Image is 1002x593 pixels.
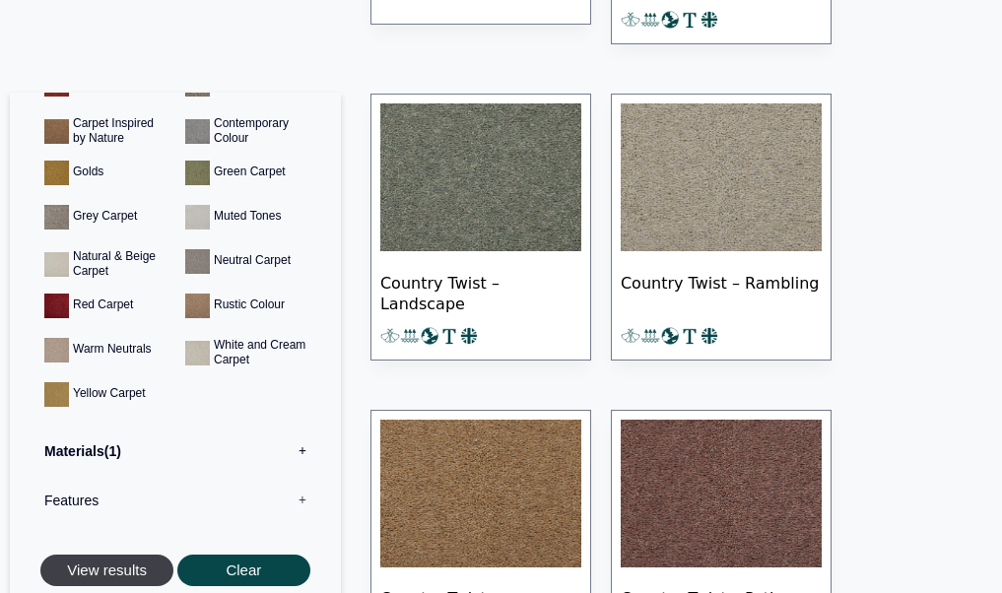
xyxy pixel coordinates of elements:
span: Country Twist – Landscape [380,257,581,326]
label: Materials [25,427,326,476]
span: Country Twist – Rambling [621,257,822,326]
button: View results [40,555,173,587]
button: Clear [177,555,310,587]
a: Country Twist – Landscape [370,94,591,361]
a: Country Twist – Rambling [611,94,832,361]
label: Features [25,476,326,525]
span: 1 [104,443,121,459]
